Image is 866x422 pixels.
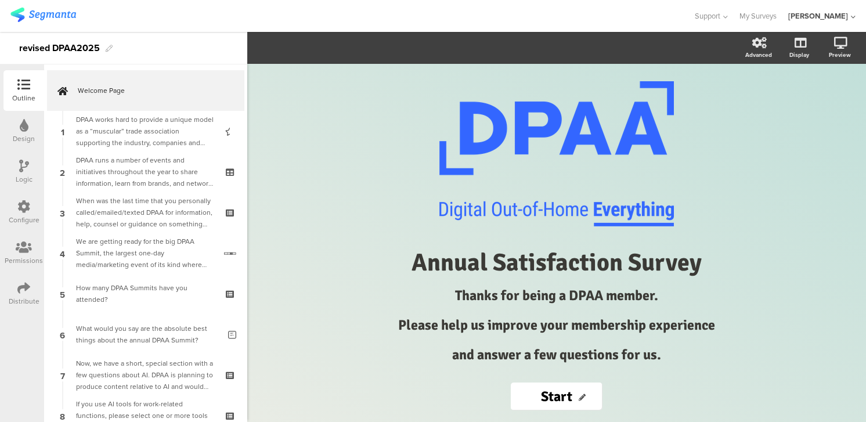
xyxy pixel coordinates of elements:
span: Please help us improve your membership experience [398,316,715,334]
a: 1 DPAA works hard to provide a unique model as a “muscular” trade association supporting the indu... [47,111,244,152]
div: Advanced [745,51,772,59]
span: 2 [60,165,65,178]
a: 3 When was the last time that you personally called/emailed/texted DPAA for information, help, co... [47,192,244,233]
div: DPAA runs a number of events and initiatives throughout the year to share information, learn from... [76,154,215,189]
a: 2 DPAA runs a number of events and initiatives throughout the year to share information, learn fr... [47,152,244,192]
span: 7 [60,369,65,381]
div: When was the last time that you personally called/emailed/texted DPAA for information, help, coun... [76,195,215,230]
input: Start [511,383,602,410]
span: 5 [60,287,65,300]
span: 3 [60,206,65,219]
div: DPAA works hard to provide a unique model as a “muscular” trade association supporting the indust... [76,114,215,149]
img: segmanta logo [10,8,76,22]
div: Now, we have a short, special section with a few questions about AI. DPAA is planning to produce ... [76,358,215,392]
div: Preview [829,51,851,59]
span: 4 [60,247,65,259]
p: Annual Satisfaction Survey [342,248,771,277]
span: and answer a few questions for us. [452,346,661,363]
div: revised DPAA2025 [19,39,100,57]
div: Design [13,134,35,144]
div: Permissions [5,255,43,266]
span: 1 [61,125,64,138]
div: Outline [12,93,35,103]
div: [PERSON_NAME] [788,10,848,21]
div: What would you say are the absolute best things about the annual DPAA Summit? [76,323,219,346]
div: How many DPAA Summits have you attended? [76,282,215,305]
div: Configure [9,215,39,225]
a: Welcome Page [47,70,244,111]
div: Logic [16,174,33,185]
div: Distribute [9,296,39,306]
div: Display [789,51,809,59]
a: 4 We are getting ready for the big DPAA Summit, the largest one-day media/marketing event of its ... [47,233,244,273]
span: 6 [60,328,65,341]
span: Thanks for being a DPAA member. [455,287,658,304]
div: We are getting ready for the big DPAA Summit, the largest one-day media/marketing event of its ki... [76,236,215,270]
span: Welcome Page [78,85,226,96]
span: 8 [60,409,65,422]
span: Support [695,10,720,21]
a: 5 How many DPAA Summits have you attended? [47,273,244,314]
a: 7 Now, we have a short, special section with a few questions about AI. DPAA is planning to produc... [47,355,244,395]
a: 6 What would you say are the absolute best things about the annual DPAA Summit? [47,314,244,355]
